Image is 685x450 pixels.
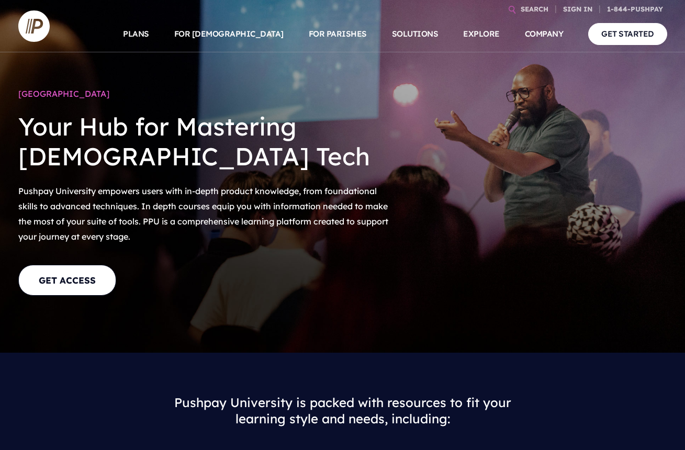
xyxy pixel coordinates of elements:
a: EXPLORE [463,16,500,52]
a: FOR [DEMOGRAPHIC_DATA] [174,16,284,52]
h3: Pushpay University is packed with resources to fit your learning style and needs, including: [160,386,526,435]
a: FOR PARISHES [309,16,367,52]
span: Pushpay University empowers users with in-depth product knowledge, from foundational skills to ad... [18,186,388,241]
a: GET ACCESS [18,265,116,296]
h2: Your Hub for Mastering [DEMOGRAPHIC_DATA] Tech [18,104,390,179]
a: COMPANY [525,16,564,52]
a: PLANS [123,16,149,52]
a: SOLUTIONS [392,16,439,52]
a: GET STARTED [588,23,667,44]
h1: [GEOGRAPHIC_DATA] [18,84,390,104]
